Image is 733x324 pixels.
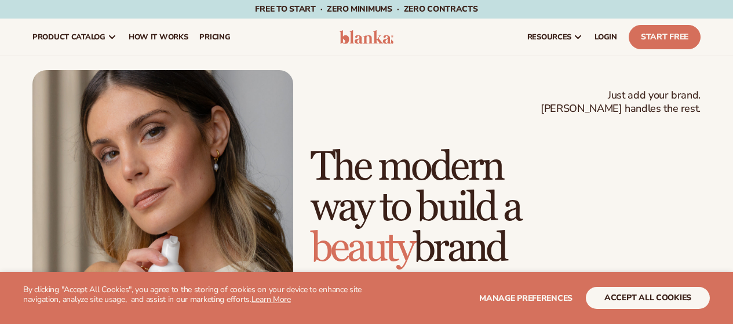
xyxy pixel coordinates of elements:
[586,287,710,309] button: accept all cookies
[251,294,291,305] a: Learn More
[23,285,367,305] p: By clicking "Accept All Cookies", you agree to the storing of cookies on your device to enhance s...
[527,32,571,42] span: resources
[522,19,589,56] a: resources
[340,30,394,44] img: logo
[629,25,701,49] a: Start Free
[123,19,194,56] a: How It Works
[27,19,123,56] a: product catalog
[589,19,623,56] a: LOGIN
[32,32,105,42] span: product catalog
[479,293,572,304] span: Manage preferences
[255,3,477,14] span: Free to start · ZERO minimums · ZERO contracts
[199,32,230,42] span: pricing
[311,147,701,269] h1: The modern way to build a brand
[311,224,413,273] span: beauty
[595,32,617,42] span: LOGIN
[194,19,236,56] a: pricing
[129,32,188,42] span: How It Works
[479,287,572,309] button: Manage preferences
[541,89,701,116] span: Just add your brand. [PERSON_NAME] handles the rest.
